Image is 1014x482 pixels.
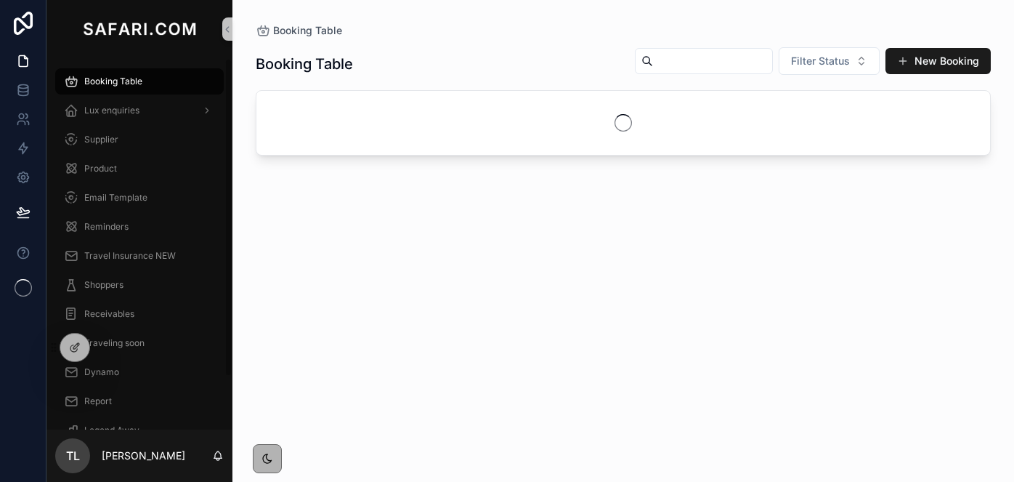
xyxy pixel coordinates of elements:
a: Product [55,156,224,182]
a: Dynamo [55,359,224,385]
a: Receivables [55,301,224,327]
a: Legend Away [55,417,224,443]
a: Booking Table [55,68,224,95]
a: Lux enquiries [55,97,224,124]
span: Legend Away [84,425,139,436]
span: Traveling soon [84,337,145,349]
span: Receivables [84,308,134,320]
a: Booking Table [256,23,342,38]
a: Supplier [55,126,224,153]
span: TL [66,447,80,465]
span: Supplier [84,134,118,145]
button: Select Button [779,47,880,75]
div: scrollable content [46,58,232,430]
span: Reminders [84,221,129,233]
span: Filter Status [791,54,850,68]
p: [PERSON_NAME] [102,449,185,463]
span: Booking Table [84,76,142,87]
span: Travel Insurance NEW [84,250,176,262]
a: Travel Insurance NEW [55,243,224,269]
span: Report [84,395,112,407]
img: App logo [80,17,199,41]
a: Email Template [55,185,224,211]
span: Email Template [84,192,147,204]
span: Product [84,163,117,174]
span: Lux enquiries [84,105,139,116]
a: Traveling soon [55,330,224,356]
h1: Booking Table [256,54,353,74]
span: Shoppers [84,279,123,291]
span: Booking Table [273,23,342,38]
a: Reminders [55,214,224,240]
span: Dynamo [84,366,119,378]
a: Report [55,388,224,414]
a: Shoppers [55,272,224,298]
button: New Booking [885,48,991,74]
